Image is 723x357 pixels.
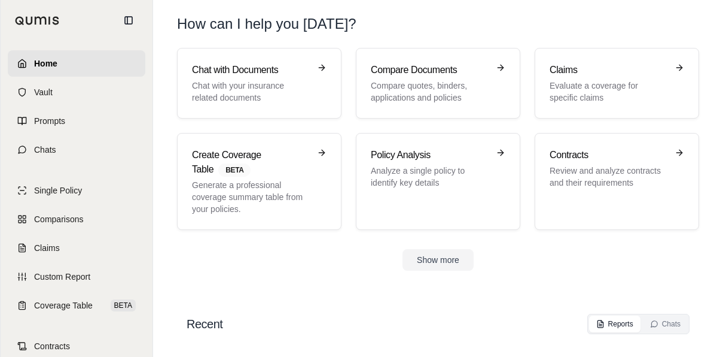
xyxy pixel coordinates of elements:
[535,48,699,119] a: ClaimsEvaluate a coverage for specific claims
[8,292,145,319] a: Coverage TableBETA
[356,133,520,230] a: Policy AnalysisAnalyze a single policy to identify key details
[550,80,667,104] p: Evaluate a coverage for specific claims
[8,264,145,290] a: Custom Report
[187,316,222,332] h2: Recent
[34,340,70,352] span: Contracts
[8,79,145,105] a: Vault
[34,115,65,127] span: Prompts
[8,235,145,261] a: Claims
[34,242,60,254] span: Claims
[371,165,489,189] p: Analyze a single policy to identify key details
[535,133,699,230] a: ContractsReview and analyze contracts and their requirements
[177,48,341,119] a: Chat with DocumentsChat with your insurance related documents
[596,319,633,329] div: Reports
[643,316,688,332] button: Chats
[650,319,681,329] div: Chats
[589,316,640,332] button: Reports
[34,58,57,69] span: Home
[192,148,310,177] h3: Create Coverage Table
[34,299,93,311] span: Coverage Table
[8,108,145,134] a: Prompts
[34,86,53,98] span: Vault
[550,63,667,77] h3: Claims
[218,164,251,177] span: BETA
[192,80,310,104] p: Chat with your insurance related documents
[34,184,82,196] span: Single Policy
[192,63,310,77] h3: Chat with Documents
[34,144,56,156] span: Chats
[177,133,341,230] a: Create Coverage TableBETAGenerate a professional coverage summary table from your policies.
[371,148,489,162] h3: Policy Analysis
[192,179,310,215] p: Generate a professional coverage summary table from your policies.
[111,299,136,311] span: BETA
[8,206,145,232] a: Comparisons
[550,165,667,189] p: Review and analyze contracts and their requirements
[8,177,145,204] a: Single Policy
[119,11,138,30] button: Collapse sidebar
[34,271,90,283] span: Custom Report
[402,249,474,271] button: Show more
[371,63,489,77] h3: Compare Documents
[15,16,60,25] img: Qumis Logo
[371,80,489,104] p: Compare quotes, binders, applications and policies
[356,48,520,119] a: Compare DocumentsCompare quotes, binders, applications and policies
[177,14,699,34] h1: How can I help you [DATE]?
[8,137,145,163] a: Chats
[550,148,667,162] h3: Contracts
[8,50,145,77] a: Home
[34,213,83,225] span: Comparisons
